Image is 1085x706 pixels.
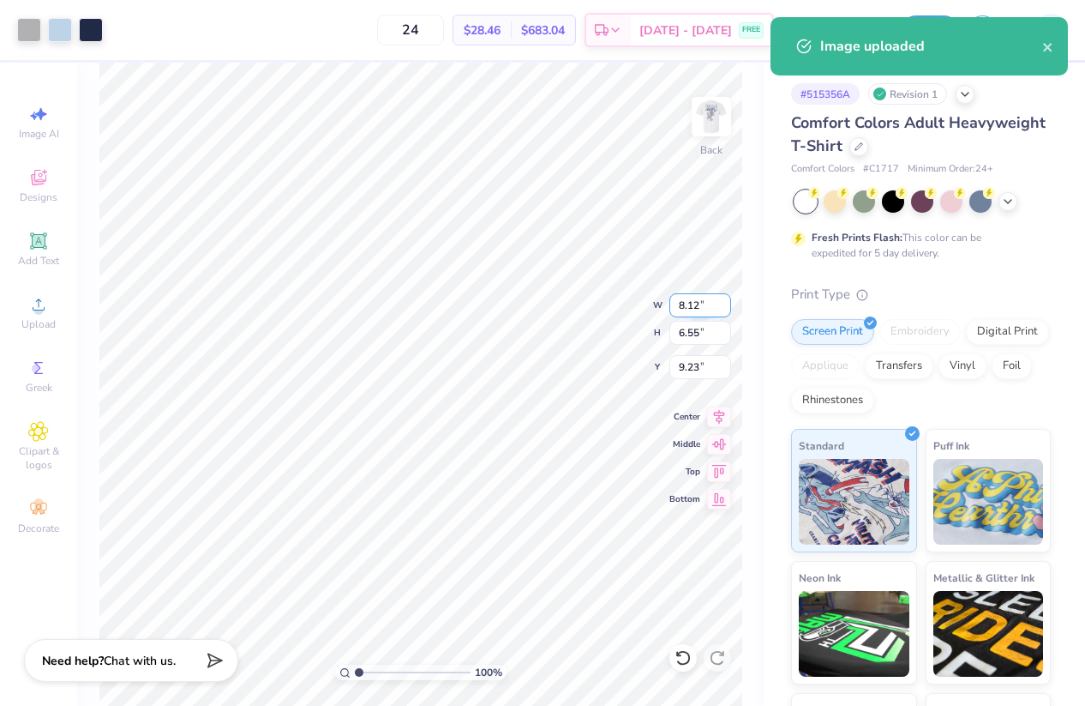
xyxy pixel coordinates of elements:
[669,493,700,505] span: Bottom
[742,24,760,36] span: FREE
[20,190,57,204] span: Designs
[521,21,565,39] span: $683.04
[791,388,874,413] div: Rhinestones
[865,353,933,379] div: Transfers
[812,231,902,244] strong: Fresh Prints Flash:
[938,353,986,379] div: Vinyl
[669,411,700,423] span: Center
[820,36,1042,57] div: Image uploaded
[639,21,732,39] span: [DATE] - [DATE]
[966,319,1049,345] div: Digital Print
[21,317,56,331] span: Upload
[868,83,947,105] div: Revision 1
[992,353,1032,379] div: Foil
[19,127,59,141] span: Image AI
[908,162,993,177] span: Minimum Order: 24 +
[42,653,104,669] strong: Need help?
[933,437,969,455] span: Puff Ink
[791,353,860,379] div: Applique
[799,459,909,545] img: Standard
[475,665,502,680] span: 100 %
[799,437,844,455] span: Standard
[791,162,854,177] span: Comfort Colors
[791,83,860,105] div: # 515356A
[791,285,1051,305] div: Print Type
[700,142,722,158] div: Back
[9,444,69,472] span: Clipart & logos
[18,522,59,535] span: Decorate
[863,162,899,177] span: # C1717
[669,438,700,450] span: Middle
[933,569,1034,587] span: Metallic & Glitter Ink
[791,319,874,345] div: Screen Print
[933,591,1044,677] img: Metallic & Glitter Ink
[18,254,59,268] span: Add Text
[799,591,909,677] img: Neon Ink
[799,569,841,587] span: Neon Ink
[669,466,700,478] span: Top
[812,230,1022,261] div: This color can be expedited for 5 day delivery.
[879,319,961,345] div: Embroidery
[1042,36,1054,57] button: close
[808,13,892,47] input: Untitled Design
[791,112,1046,156] span: Comfort Colors Adult Heavyweight T-Shirt
[464,21,501,39] span: $28.46
[377,15,444,45] input: – –
[104,653,176,669] span: Chat with us.
[26,381,52,395] span: Greek
[933,459,1044,545] img: Puff Ink
[694,100,728,134] img: Back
